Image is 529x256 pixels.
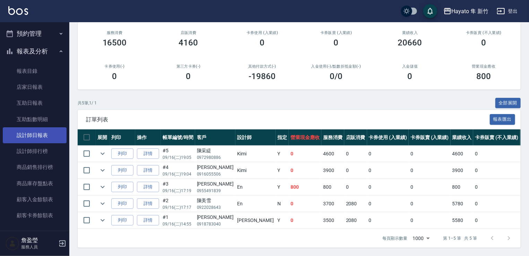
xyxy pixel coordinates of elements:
div: [PERSON_NAME] [197,214,234,221]
h3: 0 [112,71,117,81]
td: 5580 [451,212,474,229]
h3: 0 [408,71,413,81]
button: 列印 [111,182,133,193]
p: 09/16 (二) 19:05 [163,154,193,161]
button: expand row [97,148,108,159]
a: 店家日報表 [3,79,67,95]
span: 訂單列表 [86,116,490,123]
button: 列印 [111,215,133,226]
td: 3900 [451,162,474,179]
td: Y [276,146,289,162]
p: 共 5 筆, 1 / 1 [78,100,97,106]
h3: 4160 [179,38,198,48]
a: 互助點數明細 [3,111,67,127]
td: 2080 [344,196,367,212]
td: 4600 [321,146,344,162]
p: 09/16 (二) 17:19 [163,188,193,194]
th: 列印 [110,129,135,146]
td: 0 [473,212,520,229]
h3: 0 [334,38,339,48]
td: 0 [344,146,367,162]
button: 報表匯出 [490,114,515,125]
td: 0 [473,179,520,195]
a: 詳情 [137,165,159,176]
a: 報表目錄 [3,63,67,79]
a: 詳情 [137,148,159,159]
th: 卡券販賣 (入業績) [409,129,451,146]
td: En [235,179,276,195]
td: 0 [367,179,409,195]
p: 0955491839 [197,188,234,194]
a: 詳情 [137,182,159,193]
td: En [235,196,276,212]
td: 0 [473,196,520,212]
td: 3700 [321,196,344,212]
td: 0 [409,146,451,162]
button: 登出 [494,5,521,18]
p: 每頁顯示數量 [382,235,407,241]
th: 服務消費 [321,129,344,146]
p: 09/16 (二) 19:04 [163,171,193,177]
th: 設計師 [235,129,276,146]
td: 0 [367,196,409,212]
td: [PERSON_NAME] [235,212,276,229]
a: 顧客卡券餘額表 [3,207,67,223]
th: 卡券使用 (入業績) [367,129,409,146]
th: 帳單編號/時間 [161,129,195,146]
button: 列印 [111,198,133,209]
h2: 卡券使用(-) [86,64,143,69]
button: expand row [97,198,108,209]
a: 詳情 [137,215,159,226]
p: 服務人員 [21,244,57,250]
td: Kimi [235,146,276,162]
button: expand row [97,215,108,225]
h3: 20660 [398,38,422,48]
button: 客戶管理 [3,226,67,244]
td: Y [276,179,289,195]
img: Person [6,237,19,250]
td: #2 [161,196,195,212]
p: 0916055506 [197,171,234,177]
td: 0 [344,179,367,195]
button: 預約管理 [3,25,67,43]
td: 0 [473,162,520,179]
td: #3 [161,179,195,195]
a: 設計師排行榜 [3,143,67,159]
h2: 入金儲值 [381,64,439,69]
td: 3500 [321,212,344,229]
td: 0 [344,162,367,179]
td: N [276,196,289,212]
h3: 0 [482,38,486,48]
th: 操作 [135,129,161,146]
p: 0972980886 [197,154,234,161]
h2: 入金使用(-) /點數折抵金額(-) [307,64,365,69]
div: Hayato 隼 新竹 [452,7,488,16]
td: 0 [367,146,409,162]
td: 0 [409,196,451,212]
td: 0 [289,162,321,179]
td: Y [276,162,289,179]
h3: 0 [186,71,191,81]
p: 0918783040 [197,221,234,227]
a: 顧客入金餘額表 [3,191,67,207]
h3: 800 [477,71,491,81]
h2: 業績收入 [381,31,439,35]
td: 0 [289,146,321,162]
td: 0 [473,146,520,162]
th: 業績收入 [451,129,474,146]
h2: 卡券使用 (入業績) [234,31,291,35]
th: 營業現金應收 [289,129,321,146]
button: Hayato 隼 新竹 [441,4,491,18]
button: expand row [97,182,108,192]
a: 商品銷售排行榜 [3,159,67,175]
td: 0 [409,179,451,195]
p: 09/16 (二) 14:55 [163,221,193,227]
h2: 其他付款方式(-) [234,64,291,69]
td: 800 [321,179,344,195]
img: Logo [8,6,28,15]
button: 列印 [111,165,133,176]
p: 09/16 (二) 17:17 [163,204,193,211]
th: 展開 [96,129,110,146]
th: 卡券販賣 (不入業績) [473,129,520,146]
h5: 詹盈瑩 [21,237,57,244]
